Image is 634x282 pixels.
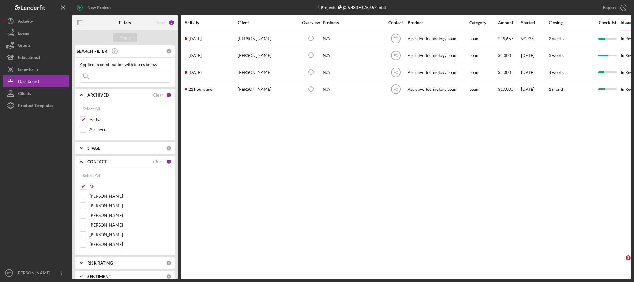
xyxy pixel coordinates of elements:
div: Closing [549,20,594,25]
button: FC[PERSON_NAME] [3,267,69,279]
span: $49,657 [498,36,513,41]
div: Client [238,20,298,25]
button: New Project [72,2,117,14]
div: Started [521,20,548,25]
div: Activity [18,15,33,29]
text: FC [393,54,398,58]
div: [DATE] [521,48,548,64]
div: 0 [166,145,172,151]
label: [PERSON_NAME] [89,241,170,247]
b: Filters [119,20,131,25]
div: Apply [120,33,131,42]
a: Educational [3,51,69,63]
div: $26,480 [336,5,358,10]
time: 2025-09-10 01:35 [188,70,202,75]
label: [PERSON_NAME] [89,222,170,228]
div: [PERSON_NAME] [238,48,298,64]
time: 1 month [549,87,564,92]
div: Long-Term [18,63,38,77]
div: Clear [153,93,163,97]
a: Loans [3,27,69,39]
b: SENTIMENT [87,274,111,279]
div: Overview [300,20,322,25]
time: 2025-09-05 20:25 [188,53,202,58]
button: Select All [80,103,103,115]
div: Assistive Technology Loan [408,81,468,97]
div: Reset [155,20,166,25]
div: Assistive Technology Loan [408,65,468,81]
button: Clients [3,87,69,100]
span: $17,000 [498,87,513,92]
text: FC [393,87,398,92]
time: 2025-09-03 23:42 [188,36,202,41]
button: Long-Term [3,63,69,75]
div: Export [603,2,616,14]
time: 3 weeks [549,53,564,58]
span: $4,000 [498,53,511,58]
div: Loan [469,65,497,81]
button: Apply [113,33,137,42]
div: Loans [18,27,29,41]
div: [PERSON_NAME] [238,81,298,97]
div: Dashboard [18,75,39,89]
iframe: Intercom live chat [614,255,628,270]
label: [PERSON_NAME] [89,212,170,218]
b: ARCHIVED [87,93,109,97]
div: [PERSON_NAME] [15,267,54,280]
button: Export [597,2,631,14]
div: Select All [83,170,100,182]
div: [PERSON_NAME] [238,31,298,47]
div: 1 [166,159,172,164]
div: N/A [323,65,383,81]
div: 0 [166,260,172,266]
div: New Project [87,2,111,14]
button: Grants [3,39,69,51]
label: Me [89,183,170,189]
text: FC [7,271,11,275]
b: CONTACT [87,159,107,164]
div: [DATE] [521,81,548,97]
div: Product [408,20,468,25]
span: 1 [626,255,631,260]
div: 1 [166,92,172,98]
div: 0 [166,274,172,279]
span: $5,000 [498,70,511,75]
div: N/A [323,48,383,64]
div: N/A [323,81,383,97]
div: Assistive Technology Loan [408,48,468,64]
div: [PERSON_NAME] [238,65,298,81]
div: 2 [169,20,175,26]
div: Loan [469,48,497,64]
text: FC [393,71,398,75]
div: 0 [166,49,172,54]
label: [PERSON_NAME] [89,232,170,238]
div: Category [469,20,497,25]
div: N/A [323,31,383,47]
div: Business [323,20,383,25]
div: 4 Projects • $75,657 Total [317,5,386,10]
b: RISK RATING [87,261,113,265]
b: STAGE [87,146,100,151]
time: 4 weeks [549,70,564,75]
button: Activity [3,15,69,27]
div: Loan [469,31,497,47]
label: [PERSON_NAME] [89,203,170,209]
button: Dashboard [3,75,69,87]
button: Product Templates [3,100,69,112]
div: Clear [153,159,163,164]
div: Checklist [595,20,620,25]
div: Contact [384,20,407,25]
div: Grants [18,39,31,53]
label: Archived [89,126,170,132]
button: Select All [80,170,103,182]
div: Loan [469,81,497,97]
div: Applied in combination with filters below [80,62,170,67]
div: Activity [185,20,237,25]
time: 2 weeks [549,36,564,41]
